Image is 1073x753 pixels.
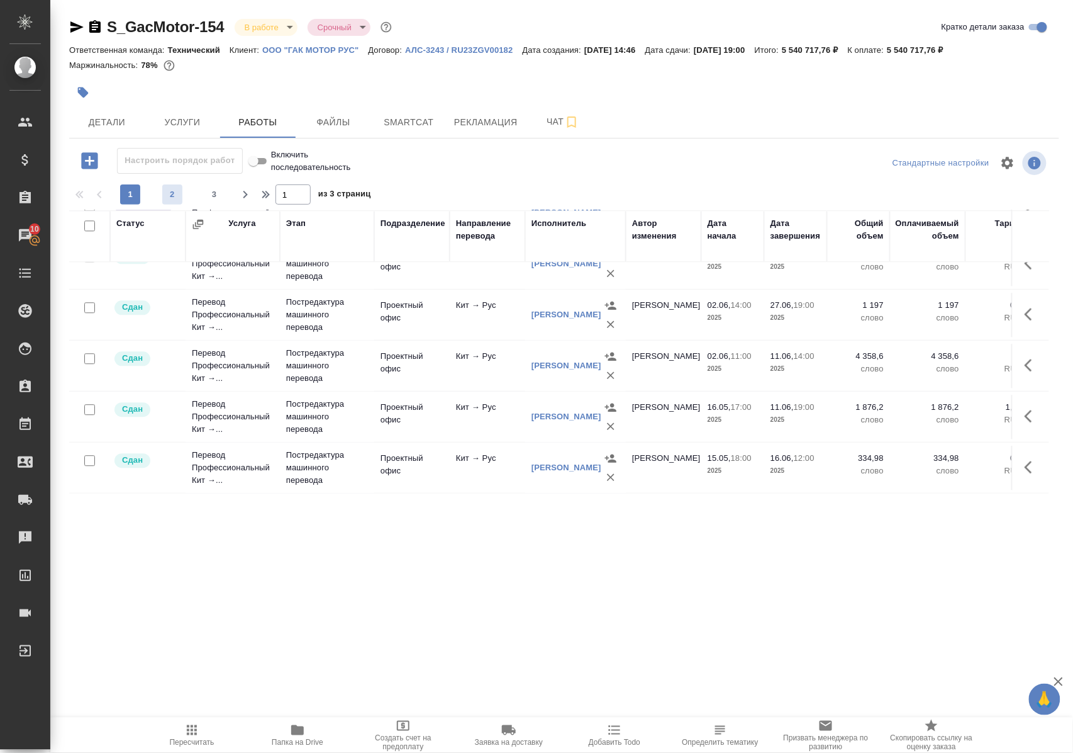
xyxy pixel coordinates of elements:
[626,293,701,337] td: [PERSON_NAME]
[708,465,758,477] p: 2025
[23,223,47,235] span: 10
[531,259,601,268] a: [PERSON_NAME]
[186,239,280,289] td: Перевод Профессиональный Кит →...
[833,312,884,324] p: слово
[531,412,601,421] a: [PERSON_NAME]
[374,242,450,286] td: Проектный офис
[456,217,519,242] div: Направление перевода
[107,18,225,35] a: S_GacMotor-154
[770,351,794,361] p: 11.06,
[632,217,695,242] div: Автор изменения
[1017,299,1047,329] button: Здесь прячутся важные кнопки
[833,217,884,242] div: Общий объем
[186,443,280,493] td: Перевод Профессиональный Кит →...
[794,300,814,310] p: 19:00
[770,300,794,310] p: 27.06,
[972,363,1022,375] p: RUB
[531,310,601,319] a: [PERSON_NAME]
[833,414,884,426] p: слово
[286,245,368,283] p: Постредактура машинного перевода
[770,363,821,375] p: 2025
[708,351,731,361] p: 02.06,
[942,21,1025,33] span: Кратко детали заказа
[113,299,179,316] div: Менеджер проверил работу исполнителя, передает ее на следующий этап
[162,184,182,205] button: 2
[122,454,143,467] p: Сдан
[770,261,821,273] p: 2025
[731,351,752,361] p: 11:00
[992,148,1023,178] span: Настроить таблицу
[972,350,1022,363] p: 1
[584,45,645,55] p: [DATE] 14:46
[896,350,959,363] p: 4 358,6
[972,401,1022,414] p: 1,08
[450,293,525,337] td: Кит → Рус
[374,344,450,388] td: Проектный офис
[833,401,884,414] p: 1 876,2
[794,402,814,412] p: 19:00
[405,45,522,55] p: АЛС-3243 / RU23ZGV00182
[450,395,525,439] td: Кит → Рус
[450,446,525,490] td: Кит → Рус
[626,446,701,490] td: [PERSON_NAME]
[601,468,620,487] button: Удалить
[896,312,959,324] p: слово
[645,45,694,55] p: Дата сдачи:
[896,217,959,242] div: Оплачиваемый объем
[833,452,884,465] p: 334,98
[708,300,731,310] p: 02.06,
[204,184,225,205] button: 3
[896,401,959,414] p: 1 876,2
[161,57,177,74] button: 998094.55 RUB;
[186,341,280,391] td: Перевод Профессиональный Кит →...
[972,465,1022,477] p: RUB
[69,60,141,70] p: Маржинальность:
[113,350,179,367] div: Менеджер проверил работу исполнителя, передает ее на следующий этап
[601,398,620,417] button: Назначить
[848,45,887,55] p: К оплате:
[77,115,137,130] span: Детали
[192,218,204,230] button: Сгруппировать
[152,115,213,130] span: Услуги
[896,452,959,465] p: 334,98
[303,115,364,130] span: Файлы
[708,363,758,375] p: 2025
[708,402,731,412] p: 16.05,
[1034,686,1055,713] span: 🙏
[995,217,1022,230] div: Тариф
[122,352,143,365] p: Сдан
[564,115,579,130] svg: Подписаться
[782,45,847,55] p: 5 540 717,76 ₽
[833,261,884,273] p: слово
[141,60,160,70] p: 78%
[271,149,385,174] span: Включить последовательность
[896,299,959,312] p: 1 197
[601,264,620,283] button: Удалить
[755,45,782,55] p: Итого:
[286,398,368,436] p: Постредактура машинного перевода
[531,361,601,370] a: [PERSON_NAME]
[896,363,959,375] p: слово
[162,188,182,201] span: 2
[708,312,758,324] p: 2025
[379,115,439,130] span: Smartcat
[531,463,601,472] a: [PERSON_NAME]
[286,217,306,230] div: Этап
[230,45,262,55] p: Клиент:
[186,392,280,442] td: Перевод Профессиональный Кит →...
[972,261,1022,273] p: RUB
[889,154,992,173] div: split button
[601,449,620,468] button: Назначить
[531,217,587,230] div: Исполнитель
[896,261,959,273] p: слово
[601,347,620,366] button: Назначить
[626,242,701,286] td: [PERSON_NAME]
[794,351,814,361] p: 14:00
[896,414,959,426] p: слово
[972,414,1022,426] p: RUB
[262,45,368,55] p: ООО "ГАК МОТОР РУС"
[533,114,593,130] span: Чат
[69,20,84,35] button: Скопировать ссылку для ЯМессенджера
[235,19,297,36] div: В работе
[378,19,394,35] button: Доп статусы указывают на важность/срочность заказа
